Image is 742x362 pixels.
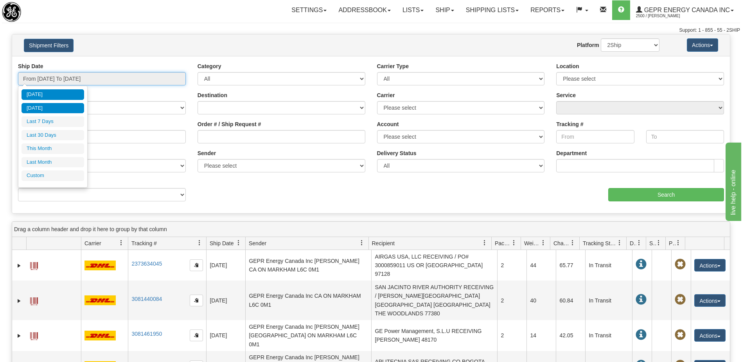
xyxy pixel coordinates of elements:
[669,239,676,247] span: Pickup Status
[585,250,632,281] td: In Transit
[630,0,740,20] a: GEPR Energy Canada Inc 2500 / [PERSON_NAME]
[649,239,656,247] span: Shipment Issues
[332,0,397,20] a: Addressbook
[525,0,570,20] a: Reports
[249,239,266,247] span: Sender
[30,294,38,306] a: Label
[556,149,587,157] label: Department
[30,259,38,271] a: Label
[190,329,203,341] button: Copy to clipboard
[6,5,72,14] div: live help - online
[556,130,634,143] input: From
[84,261,116,270] img: 7 - DHL_Worldwide
[630,239,636,247] span: Delivery Status
[497,281,526,320] td: 2
[22,89,84,100] li: [DATE]
[22,116,84,127] li: Last 7 Days
[632,236,646,250] a: Delivery Status filter column settings
[613,236,626,250] a: Tracking Status filter column settings
[687,38,718,52] button: Actions
[526,250,556,281] td: 44
[22,157,84,168] li: Last Month
[15,262,23,270] a: Expand
[372,239,395,247] span: Recipient
[636,12,695,20] span: 2500 / [PERSON_NAME]
[526,320,556,351] td: 14
[556,120,583,128] label: Tracking #
[115,236,128,250] a: Carrier filter column settings
[675,329,686,340] span: Pickup Not Assigned
[675,259,686,270] span: Pickup Not Assigned
[397,0,429,20] a: Lists
[2,2,21,22] img: logo2500.jpg
[84,239,101,247] span: Carrier
[585,281,632,320] td: In Transit
[556,281,585,320] td: 60.84
[636,294,647,305] span: In Transit
[694,294,726,307] button: Actions
[460,0,525,20] a: Shipping lists
[585,320,632,351] td: In Transit
[84,295,116,305] img: 7 - DHL_Worldwide
[22,130,84,141] li: Last 30 Days
[22,170,84,181] li: Custom
[526,281,556,320] td: 40
[556,91,576,99] label: Service
[429,0,460,20] a: Ship
[577,41,599,49] label: Platform
[377,120,399,128] label: Account
[131,296,162,302] a: 3081440084
[497,250,526,281] td: 2
[210,239,234,247] span: Ship Date
[636,329,647,340] span: In Transit
[636,259,647,270] span: In Transit
[377,149,417,157] label: Delivery Status
[18,62,43,70] label: Ship Date
[556,250,585,281] td: 65.77
[206,320,245,351] td: [DATE]
[556,320,585,351] td: 42.05
[12,222,730,237] div: grid grouping header
[566,236,579,250] a: Charge filter column settings
[206,250,245,281] td: [DATE]
[245,320,371,351] td: GEPR Energy Canada Inc [PERSON_NAME] [GEOGRAPHIC_DATA] ON MARKHAM L6C 0M1
[537,236,550,250] a: Weight filter column settings
[694,259,726,271] button: Actions
[232,236,245,250] a: Ship Date filter column settings
[583,239,617,247] span: Tracking Status
[198,149,216,157] label: Sender
[24,39,74,52] button: Shipment Filters
[724,141,741,221] iframe: chat widget
[131,239,157,247] span: Tracking #
[245,281,371,320] td: GEPR Energy Canada Inc CA ON MARKHAM L6C 0M1
[22,143,84,154] li: This Month
[646,130,724,143] input: To
[30,329,38,341] a: Label
[556,62,579,70] label: Location
[642,7,730,13] span: GEPR Energy Canada Inc
[2,27,740,34] div: Support: 1 - 855 - 55 - 2SHIP
[672,236,685,250] a: Pickup Status filter column settings
[371,250,497,281] td: AIRGAS USA, LLC RECEIVING / PO# 3000859011 US OR [GEOGRAPHIC_DATA] 97128
[495,239,511,247] span: Packages
[193,236,206,250] a: Tracking # filter column settings
[377,91,395,99] label: Carrier
[524,239,541,247] span: Weight
[198,91,227,99] label: Destination
[675,294,686,305] span: Pickup Not Assigned
[190,295,203,306] button: Copy to clipboard
[694,329,726,342] button: Actions
[22,103,84,114] li: [DATE]
[206,281,245,320] td: [DATE]
[84,331,116,340] img: 7 - DHL_Worldwide
[478,236,491,250] a: Recipient filter column settings
[190,259,203,271] button: Copy to clipboard
[15,297,23,305] a: Expand
[355,236,368,250] a: Sender filter column settings
[652,236,665,250] a: Shipment Issues filter column settings
[371,320,497,351] td: GE Power Management, S.L.U RECEIVING [PERSON_NAME] 48170
[377,62,409,70] label: Carrier Type
[245,250,371,281] td: GEPR Energy Canada Inc [PERSON_NAME] CA ON MARKHAM L6C 0M1
[198,120,261,128] label: Order # / Ship Request #
[15,332,23,340] a: Expand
